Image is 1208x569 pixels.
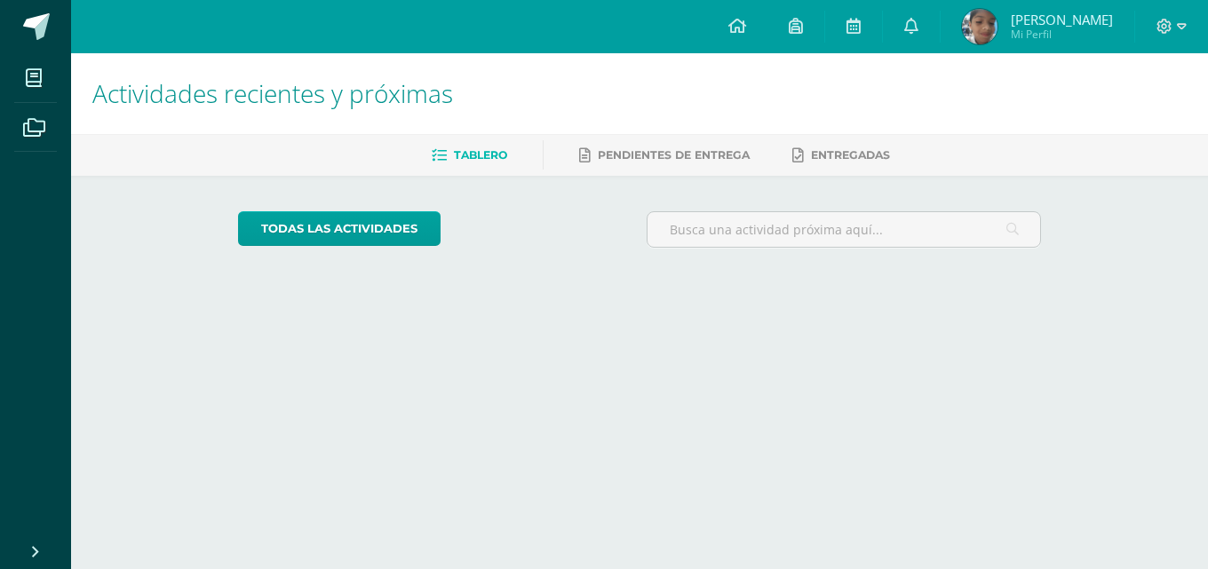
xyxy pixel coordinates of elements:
[598,148,750,162] span: Pendientes de entrega
[432,141,507,170] a: Tablero
[1011,11,1113,28] span: [PERSON_NAME]
[1011,27,1113,42] span: Mi Perfil
[811,148,890,162] span: Entregadas
[579,141,750,170] a: Pendientes de entrega
[238,211,441,246] a: todas las Actividades
[92,76,453,110] span: Actividades recientes y próximas
[648,212,1041,247] input: Busca una actividad próxima aquí...
[454,148,507,162] span: Tablero
[962,9,997,44] img: 31cd203d32fea7bc12a33de338a55e4c.png
[792,141,890,170] a: Entregadas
